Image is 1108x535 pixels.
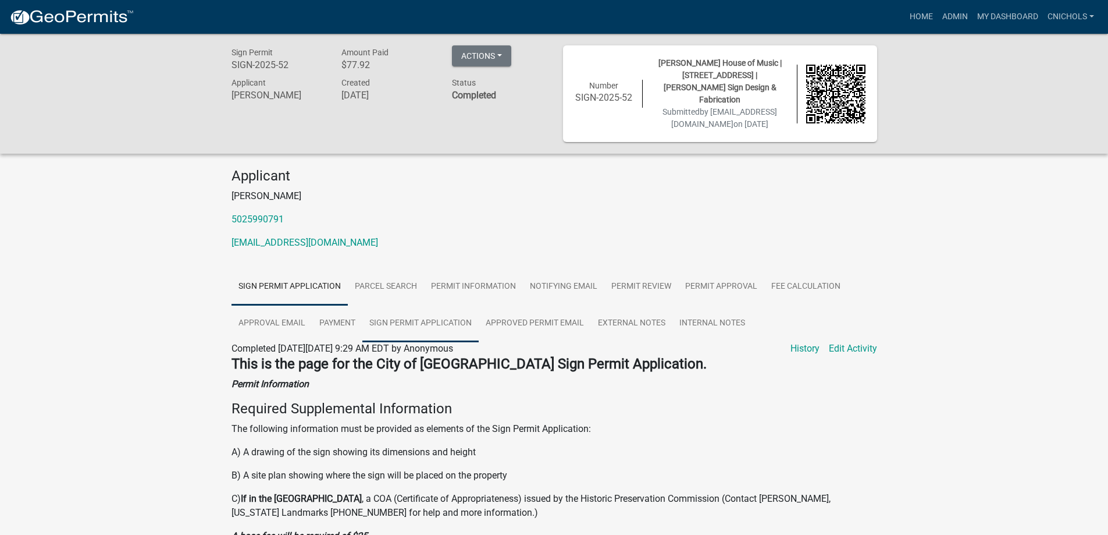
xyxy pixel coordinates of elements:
[231,492,877,520] p: C) , a COA (Certificate of Appropriateness) issued by the Historic Preservation Commission (Conta...
[452,45,511,66] button: Actions
[231,401,877,417] h4: Required Supplemental Information
[424,268,523,306] a: Permit Information
[678,268,764,306] a: Permit Approval
[972,6,1043,28] a: My Dashboard
[231,378,309,389] strong: Permit Information
[362,305,479,342] a: Sign Permit Application
[658,58,782,104] span: [PERSON_NAME] House of Music | [STREET_ADDRESS] | [PERSON_NAME] Sign Design & Fabrication
[241,493,362,504] strong: If in the [GEOGRAPHIC_DATA]
[231,469,877,483] p: B) A site plan showing where the sign will be placed on the property
[452,78,476,87] span: Status
[905,6,938,28] a: Home
[231,356,707,372] strong: This is the page for the City of [GEOGRAPHIC_DATA] Sign Permit Application.
[790,342,820,356] a: History
[589,81,618,90] span: Number
[764,268,847,306] a: Fee Calculation
[806,65,865,124] img: QR code
[341,48,389,57] span: Amount Paid
[231,78,266,87] span: Applicant
[575,92,634,103] h6: SIGN-2025-52
[523,268,604,306] a: Notifying Email
[1043,6,1099,28] a: cnichols
[231,189,877,203] p: [PERSON_NAME]
[231,48,273,57] span: Sign Permit
[231,445,877,459] p: A) A drawing of the sign showing its dimensions and height
[341,78,370,87] span: Created
[604,268,678,306] a: Permit Review
[231,343,453,354] span: Completed [DATE][DATE] 9:29 AM EDT by Anonymous
[348,268,424,306] a: Parcel search
[662,107,777,129] span: Submitted on [DATE]
[591,305,672,342] a: External Notes
[231,422,877,436] p: The following information must be provided as elements of the Sign Permit Application:
[231,268,348,306] a: Sign Permit Application
[452,90,496,101] strong: Completed
[231,168,877,185] h4: Applicant
[829,342,877,356] a: Edit Activity
[231,305,312,342] a: Approval Email
[672,305,752,342] a: Internal Notes
[231,214,284,225] a: 5025990791
[341,59,434,70] h6: $77.92
[312,305,362,342] a: Payment
[231,59,325,70] h6: SIGN-2025-52
[938,6,972,28] a: Admin
[231,90,325,101] h6: [PERSON_NAME]
[341,90,434,101] h6: [DATE]
[231,237,378,248] a: [EMAIL_ADDRESS][DOMAIN_NAME]
[479,305,591,342] a: Approved Permit Email
[671,107,777,129] span: by [EMAIL_ADDRESS][DOMAIN_NAME]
